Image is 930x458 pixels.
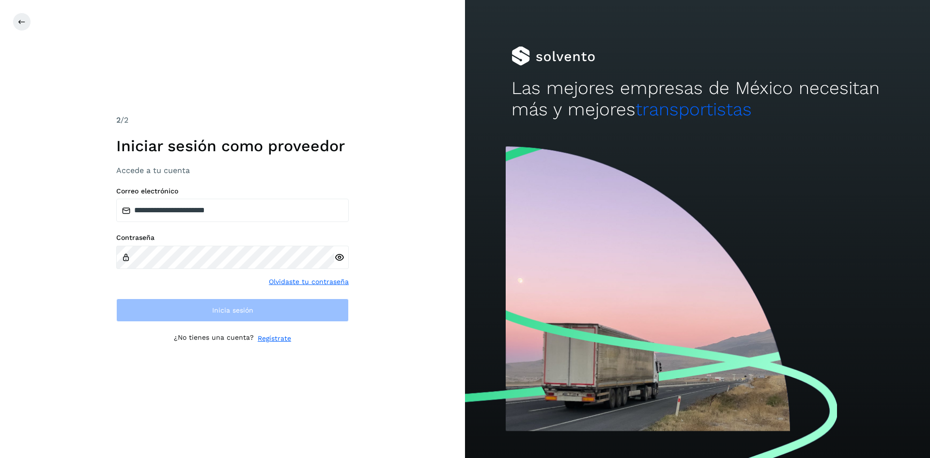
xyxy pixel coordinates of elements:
h2: Las mejores empresas de México necesitan más y mejores [511,78,883,121]
span: 2 [116,115,121,125]
label: Correo electrónico [116,187,349,195]
span: Inicia sesión [212,307,253,314]
label: Contraseña [116,234,349,242]
div: /2 [116,114,349,126]
button: Inicia sesión [116,299,349,322]
h3: Accede a tu cuenta [116,166,349,175]
h1: Iniciar sesión como proveedor [116,137,349,155]
a: Regístrate [258,333,291,344]
p: ¿No tienes una cuenta? [174,333,254,344]
span: transportistas [635,99,752,120]
a: Olvidaste tu contraseña [269,277,349,287]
